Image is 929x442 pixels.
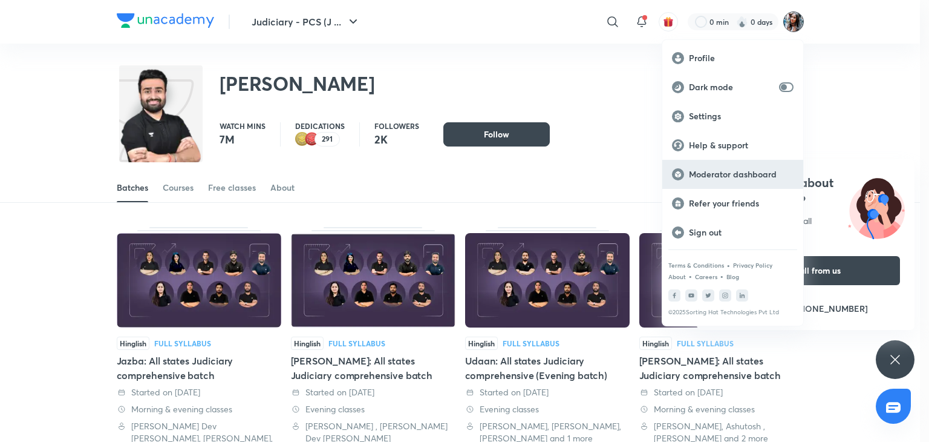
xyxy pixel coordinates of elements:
[689,169,794,180] p: Moderator dashboard
[688,271,693,282] div: •
[726,273,739,280] a: Blog
[662,131,803,160] a: Help & support
[668,273,686,280] a: About
[695,273,717,280] a: Careers
[726,260,731,271] div: •
[689,140,794,151] p: Help & support
[733,262,772,269] a: Privacy Policy
[689,53,794,64] p: Profile
[662,160,803,189] a: Moderator dashboard
[689,111,794,122] p: Settings
[689,82,774,93] p: Dark mode
[662,44,803,73] a: Profile
[662,189,803,218] a: Refer your friends
[720,271,724,282] div: •
[689,227,794,238] p: Sign out
[689,198,794,209] p: Refer your friends
[662,102,803,131] a: Settings
[668,262,724,269] a: Terms & Conditions
[668,309,797,316] p: © 2025 Sorting Hat Technologies Pvt Ltd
